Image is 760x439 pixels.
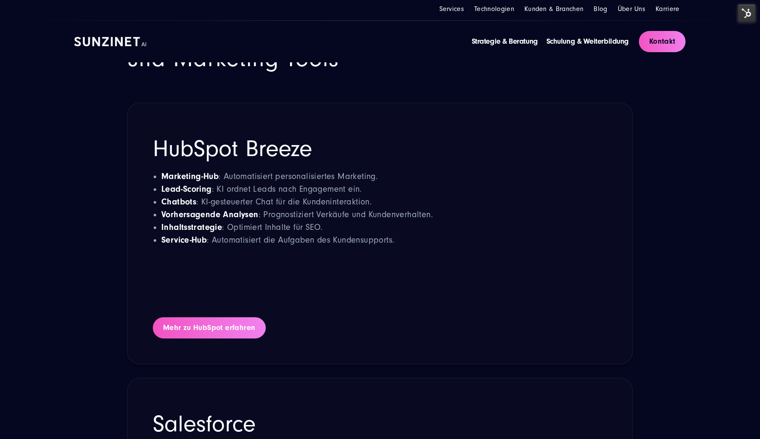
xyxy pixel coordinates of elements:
[153,137,607,161] h2: HubSpot Breeze
[161,210,259,219] strong: Vorhersagende Analysen
[161,183,607,196] li: : KI ordnet Leads nach Engagement ein.
[161,170,607,183] li: : Automatisiert personalisiertes Marketing.
[618,5,646,13] a: Über Uns
[161,197,196,207] strong: Chatbots
[153,412,607,436] h2: Salesforce
[74,37,146,46] img: SUNZINET AI Logo
[161,234,607,246] li: : Automatisiert die Aufgaben des Kundensupports.
[161,208,607,221] li: : Prognostiziert Verkäufe und Kundenverhalten.
[546,37,629,46] a: Schulung & Weiterbildung
[153,317,266,338] a: Mehr zu HubSpot erfahren
[472,36,629,47] div: Navigation Menu
[474,5,514,13] a: Technologien
[524,5,583,13] a: Kunden & Branchen
[439,5,464,13] a: Services
[161,221,607,234] li: : Optimiert Inhalte für SEO.
[439,4,680,14] div: Navigation Menu
[161,222,222,232] strong: Inhaltsstrategie
[656,5,680,13] a: Karriere
[161,184,212,194] strong: Lead-Scoring
[161,196,607,208] li: : KI-gesteuerter Chat für die Kundeninteraktion.
[161,235,207,245] strong: Service-Hub
[738,4,756,22] img: HubSpot Tools-Menüschalter
[161,171,219,181] strong: Marketing-Hub
[472,37,538,46] a: Strategie & Beratung
[594,5,608,13] a: Blog
[639,31,686,52] a: Kontakt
